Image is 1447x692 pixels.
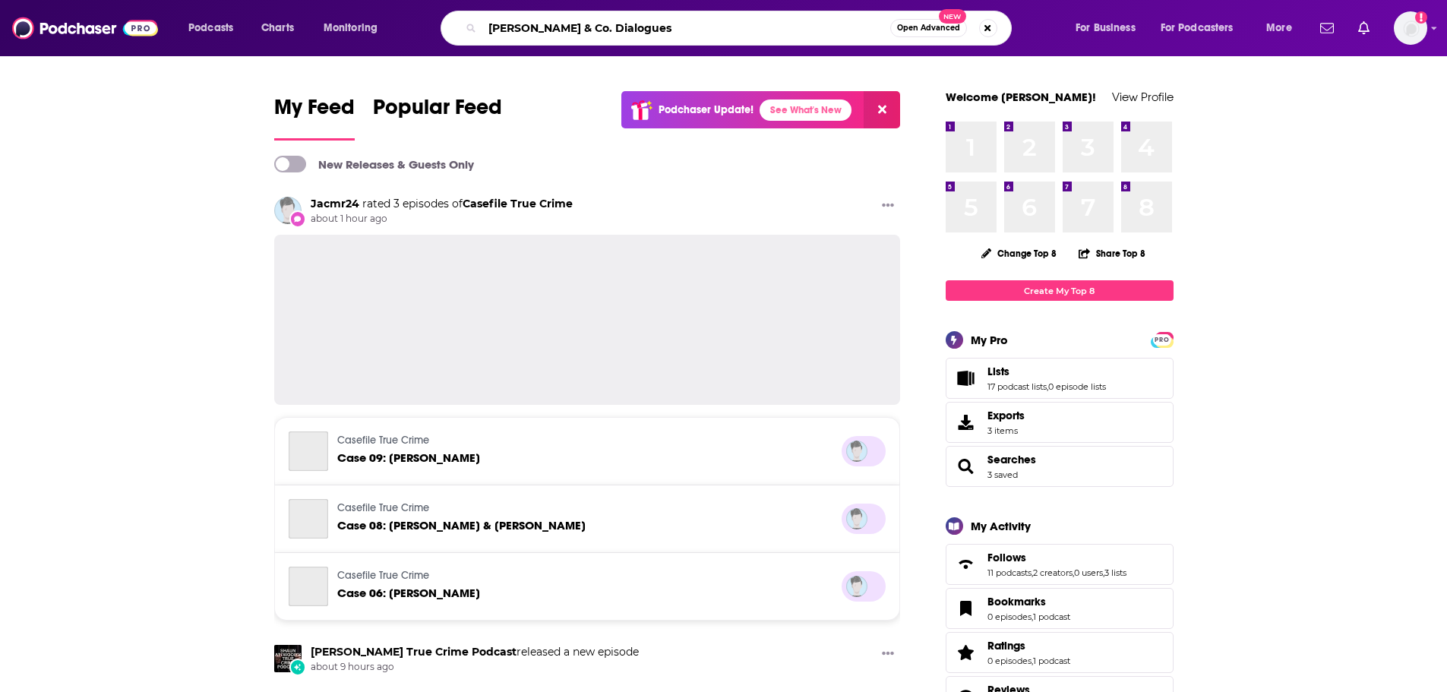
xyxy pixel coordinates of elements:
[987,381,1047,392] a: 17 podcast lists
[1047,381,1048,392] span: ,
[846,441,868,463] img: Jacmr24
[289,659,306,675] div: New Episode
[337,569,429,582] a: Casefile True Crime
[274,156,474,172] a: New Releases & Guests Only
[324,17,378,39] span: Monitoring
[274,94,355,141] a: My Feed
[846,508,868,530] img: Jacmr24
[274,94,355,129] span: My Feed
[1065,16,1155,40] button: open menu
[987,365,1106,378] a: Lists
[337,434,429,447] a: Casefile True Crime
[987,551,1126,564] a: Follows
[188,17,233,39] span: Podcasts
[274,197,302,224] img: Jacmr24
[951,598,981,619] a: Bookmarks
[946,446,1174,487] span: Searches
[289,210,306,227] div: New Review
[362,197,449,210] span: rated 3 episodes
[946,632,1174,673] span: Ratings
[1256,16,1311,40] button: open menu
[12,14,158,43] img: Podchaser - Follow, Share and Rate Podcasts
[289,567,328,606] a: Case 06: Roger Dean
[1033,656,1070,666] a: 1 podcast
[1161,17,1234,39] span: For Podcasters
[311,197,573,211] h3: of
[951,554,981,575] a: Follows
[178,16,253,40] button: open menu
[311,645,639,659] h3: released a new episode
[251,16,303,40] a: Charts
[951,412,981,433] span: Exports
[987,409,1025,422] span: Exports
[289,431,328,471] a: Case 09: Jonathan Luna
[1151,16,1256,40] button: open menu
[311,661,639,674] span: about 9 hours ago
[337,518,586,532] span: Case 08: [PERSON_NAME] & [PERSON_NAME]
[897,24,960,32] span: Open Advanced
[890,19,967,37] button: Open AdvancedNew
[876,197,900,216] button: Show More Button
[1078,239,1146,268] button: Share Top 8
[1033,611,1070,622] a: 1 podcast
[971,333,1008,347] div: My Pro
[274,645,302,672] img: Shaun Attwoods True Crime Podcast
[1394,11,1427,45] span: Logged in as dbartlett
[987,425,1025,436] span: 3 items
[760,100,851,121] a: See What's New
[337,586,480,599] a: Case 06: Roger Dean
[289,499,328,539] a: Case 08: Holly Wells & Jessica Chapman
[1314,15,1340,41] a: Show notifications dropdown
[987,551,1026,564] span: Follows
[951,368,981,389] a: Lists
[987,567,1032,578] a: 11 podcasts
[1394,11,1427,45] button: Show profile menu
[987,611,1032,622] a: 0 episodes
[951,642,981,663] a: Ratings
[987,469,1018,480] a: 3 saved
[373,94,502,141] a: Popular Feed
[846,576,868,598] img: Jacmr24
[1394,11,1427,45] img: User Profile
[373,94,502,129] span: Popular Feed
[261,17,294,39] span: Charts
[951,456,981,477] a: Searches
[1153,334,1171,346] span: PRO
[482,16,890,40] input: Search podcasts, credits, & more...
[1415,11,1427,24] svg: Add a profile image
[311,213,573,226] span: about 1 hour ago
[1104,567,1126,578] a: 3 lists
[971,519,1031,533] div: My Activity
[972,244,1066,263] button: Change Top 8
[311,645,517,659] a: Shaun Attwoods True Crime Podcast
[1074,567,1103,578] a: 0 users
[1352,15,1376,41] a: Show notifications dropdown
[987,656,1032,666] a: 0 episodes
[987,453,1036,466] a: Searches
[337,519,586,532] a: Case 08: Holly Wells & Jessica Chapman
[946,90,1096,104] a: Welcome [PERSON_NAME]!
[946,588,1174,629] span: Bookmarks
[455,11,1026,46] div: Search podcasts, credits, & more...
[1032,611,1033,622] span: ,
[1153,333,1171,345] a: PRO
[1033,567,1073,578] a: 2 creators
[946,402,1174,443] a: Exports
[337,501,429,514] a: Casefile True Crime
[311,197,359,210] a: Jacmr24
[987,595,1046,608] span: Bookmarks
[987,639,1070,653] a: Ratings
[463,197,573,210] a: Casefile True Crime
[1103,567,1104,578] span: ,
[337,451,480,464] a: Case 09: Jonathan Luna
[1266,17,1292,39] span: More
[987,639,1025,653] span: Ratings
